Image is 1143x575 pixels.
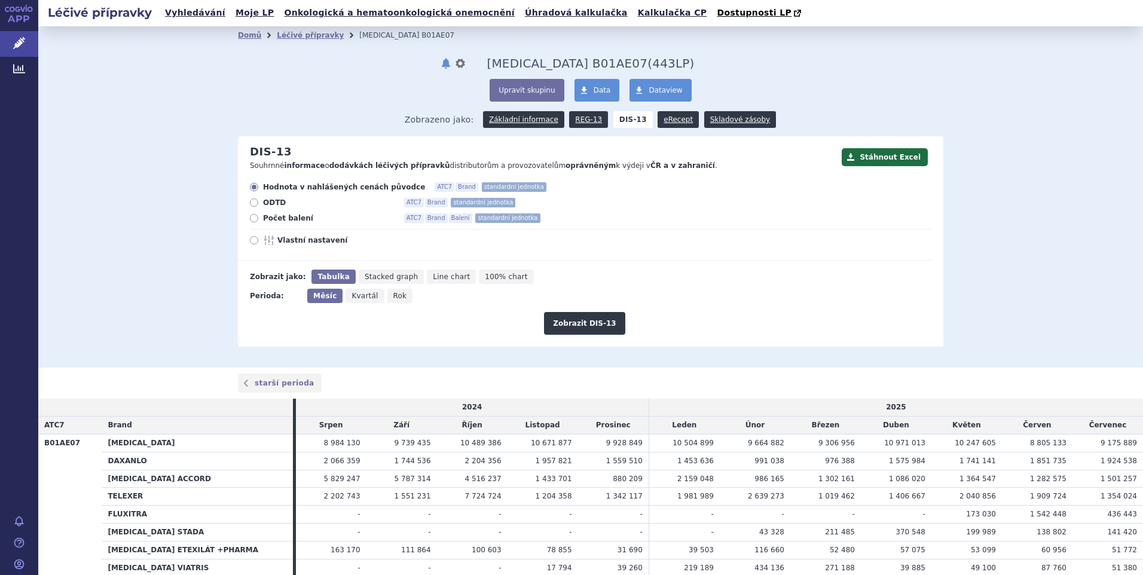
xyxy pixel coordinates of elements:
[1041,546,1066,554] span: 60 956
[889,457,925,465] span: 1 575 984
[971,564,996,572] span: 49 100
[713,5,807,22] a: Dostupnosti LP
[634,5,711,21] a: Kalkulačka CP
[900,564,925,572] span: 39 885
[748,492,784,500] span: 2 639 273
[472,546,502,554] span: 100 603
[677,457,714,465] span: 1 453 636
[296,399,649,416] td: 2024
[324,457,360,465] span: 2 066 359
[232,5,277,21] a: Moje LP
[613,475,643,483] span: 880 209
[250,145,292,158] h2: DIS-13
[499,564,501,572] span: -
[1030,510,1066,518] span: 1 542 448
[966,510,996,518] span: 173 030
[280,5,518,21] a: Onkologická a hematoonkologická onemocnění
[102,470,292,488] th: [MEDICAL_DATA] ACCORD
[395,475,431,483] span: 5 787 314
[365,273,418,281] span: Stacked graph
[896,528,925,536] span: 370 548
[754,475,784,483] span: 986 165
[536,475,572,483] span: 1 433 701
[44,421,65,429] span: ATC7
[395,457,431,465] span: 1 744 536
[485,273,527,281] span: 100% chart
[818,439,855,447] span: 9 306 956
[263,213,395,223] span: Počet balení
[324,492,360,500] span: 2 202 743
[658,111,699,128] a: eRecept
[238,374,322,393] a: starší perioda
[966,528,996,536] span: 199 989
[818,475,855,483] span: 1 302 161
[451,198,515,207] span: standardní jednotka
[449,213,472,223] span: Balení
[102,434,292,452] th: [MEDICAL_DATA]
[818,492,855,500] span: 1 019 462
[277,31,344,39] a: Léčivé přípravky
[852,510,855,518] span: -
[277,235,409,245] span: Vlastní nastavení
[711,528,714,536] span: -
[711,510,714,518] span: -
[931,417,1002,435] td: Květen
[717,8,791,17] span: Dostupnosti LP
[102,488,292,506] th: TELEXER
[1112,564,1137,572] span: 51 380
[1101,475,1137,483] span: 1 501 257
[425,198,448,207] span: Brand
[606,492,643,500] span: 1 342 117
[544,312,625,335] button: Zobrazit DIS-13
[825,528,855,536] span: 211 485
[1030,439,1066,447] span: 8 805 133
[425,213,448,223] span: Brand
[357,528,360,536] span: -
[465,475,502,483] span: 4 516 237
[1030,492,1066,500] span: 1 909 724
[357,510,360,518] span: -
[404,198,424,207] span: ATC7
[754,546,784,554] span: 116 660
[1107,528,1137,536] span: 141 420
[955,439,996,447] span: 10 247 605
[825,457,855,465] span: 976 388
[393,292,407,300] span: Rok
[499,528,501,536] span: -
[263,198,395,207] span: ODTD
[782,510,784,518] span: -
[1101,492,1137,500] span: 1 354 024
[720,417,790,435] td: Únor
[296,417,366,435] td: Srpen
[536,492,572,500] span: 1 204 358
[329,161,450,170] strong: dodávkách léčivých přípravků
[263,182,425,192] span: Hodnota v nahlášených cenách původce
[569,528,571,536] span: -
[490,79,564,102] button: Upravit skupinu
[652,56,676,71] span: 443
[454,56,466,71] button: nastavení
[959,475,996,483] span: 1 364 547
[359,26,470,44] li: Dabigatran B01AE07
[704,111,776,128] a: Skladové zásoby
[324,475,360,483] span: 5 829 247
[1107,510,1137,518] span: 436 443
[618,564,643,572] span: 39 260
[861,417,931,435] td: Duben
[689,546,714,554] span: 39 503
[285,161,325,170] strong: informace
[536,457,572,465] span: 1 957 821
[102,452,292,470] th: DAXANLO
[748,439,784,447] span: 9 664 882
[1101,439,1137,447] span: 9 175 889
[161,5,229,21] a: Vyhledávání
[250,270,305,284] div: Zobrazit jako:
[366,417,437,435] td: Září
[521,5,631,21] a: Úhradová kalkulačka
[569,510,571,518] span: -
[395,492,431,500] span: 1 551 231
[1101,457,1137,465] span: 1 924 538
[250,289,301,303] div: Perioda:
[456,182,478,192] span: Brand
[578,417,649,435] td: Prosinec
